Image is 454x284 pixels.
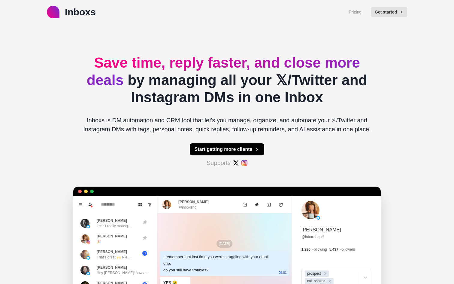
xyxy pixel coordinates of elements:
div: Remove prospect [322,270,328,277]
button: Archive [263,199,275,211]
p: [PERSON_NAME] [97,265,127,270]
img: picture [86,225,90,228]
a: @inboxshq [301,234,324,240]
p: @inboxshq [178,205,196,210]
img: picture [80,250,89,259]
h2: by managing all your 𝕏/Twitter and Instagram DMs in one Inbox [78,54,376,106]
p: [PERSON_NAME] [97,234,127,239]
img: picture [162,200,171,209]
div: prospect [305,270,322,277]
button: Notifications [85,200,95,209]
p: Inboxs is DM automation and CRM tool that let's you manage, organize, and automate your 𝕏/Twitter... [78,116,376,134]
p: That's great 🙌 Ple... [97,255,130,260]
p: Followers [340,247,355,252]
p: [PERSON_NAME] [97,249,127,255]
button: Menu [76,200,85,209]
div: I remember that last time you were struggling with your email drip. do you still have troubles? [163,254,276,273]
img: picture [301,201,319,219]
img: # [241,160,247,166]
img: picture [86,256,90,260]
p: 09:01 [278,269,287,276]
img: logo [47,6,59,18]
p: I can't really manag... [97,223,131,229]
p: Following [312,247,327,252]
button: Start getting more clients [190,143,265,155]
span: 3 [142,251,147,256]
p: 5,437 [329,247,338,252]
p: Hey [PERSON_NAME]! how a... [97,270,148,276]
img: picture [316,216,320,220]
img: picture [86,240,90,244]
button: Unpin [251,199,263,211]
p: 🎉 [97,239,101,244]
p: [PERSON_NAME] [301,226,341,234]
a: logoInboxs [47,5,96,19]
img: # [233,160,239,166]
a: Pricing [349,9,362,15]
img: picture [86,272,90,275]
img: picture [80,266,89,275]
span: Save time, reply faster, and close more deals [87,55,360,88]
p: [PERSON_NAME] [97,218,127,223]
button: Show unread conversations [145,200,155,209]
p: Inboxs [65,5,96,19]
button: Get started [371,7,407,17]
img: picture [80,219,89,228]
p: [DATE] [216,240,233,248]
img: picture [80,234,89,243]
button: Board View [135,200,145,209]
p: 1,290 [301,247,310,252]
p: [PERSON_NAME] [178,199,209,205]
p: Supports [207,158,231,167]
button: Add reminder [275,199,287,211]
button: Mark as unread [239,199,251,211]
